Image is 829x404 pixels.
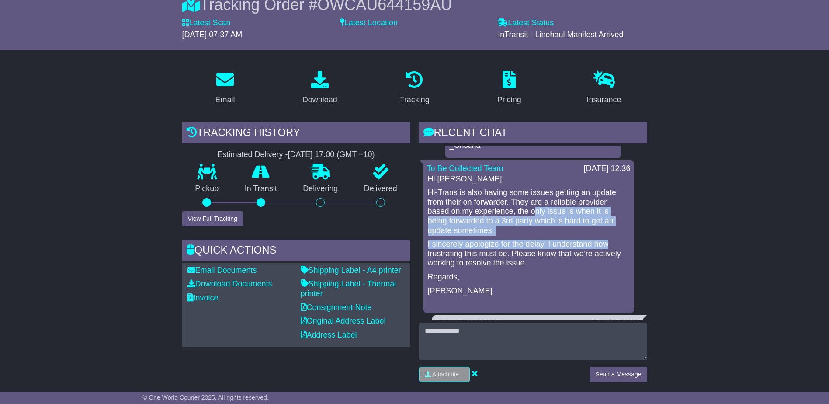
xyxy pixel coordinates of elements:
[288,150,375,160] div: [DATE] 17:00 (GMT +10)
[593,319,639,328] div: [DATE] 12:14
[427,164,503,173] a: To Be Collected Team
[492,68,527,109] a: Pricing
[584,164,631,174] div: [DATE] 12:36
[399,94,429,106] div: Tracking
[209,68,240,109] a: Email
[182,122,410,146] div: Tracking history
[419,122,647,146] div: RECENT CHAT
[428,188,630,235] p: Hi-Trans is also having some issues getting an update from their on forwarder. They are a reliabl...
[187,279,272,288] a: Download Documents
[182,30,243,39] span: [DATE] 07:37 AM
[428,286,630,296] p: [PERSON_NAME]
[297,68,343,109] a: Download
[428,174,630,184] p: Hi [PERSON_NAME],
[290,184,351,194] p: Delivering
[142,394,269,401] span: © One World Courier 2025. All rights reserved.
[581,68,627,109] a: Insurance
[187,293,219,302] a: Invoice
[301,303,372,312] a: Consignment Note
[497,94,521,106] div: Pricing
[301,266,401,275] a: Shipping Label - A4 printer
[182,240,410,263] div: Quick Actions
[182,211,243,226] button: View Full Tracking
[436,319,500,327] a: [PERSON_NAME]
[498,30,623,39] span: InTransit - Linehaul Manifest Arrived
[182,150,410,160] div: Estimated Delivery -
[182,184,232,194] p: Pickup
[301,331,357,339] a: Address Label
[590,367,647,382] button: Send a Message
[301,317,386,325] a: Original Address Label
[394,68,435,109] a: Tracking
[587,94,621,106] div: Insurance
[232,184,290,194] p: In Transit
[340,18,398,28] label: Latest Location
[215,94,235,106] div: Email
[301,279,396,298] a: Shipping Label - Thermal printer
[187,266,257,275] a: Email Documents
[498,18,554,28] label: Latest Status
[302,94,337,106] div: Download
[428,240,630,268] p: I sincerely apologize for the delay. I understand how frustrating this must be. Please know that ...
[351,184,410,194] p: Delivered
[428,272,630,282] p: Regards,
[182,18,231,28] label: Latest Scan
